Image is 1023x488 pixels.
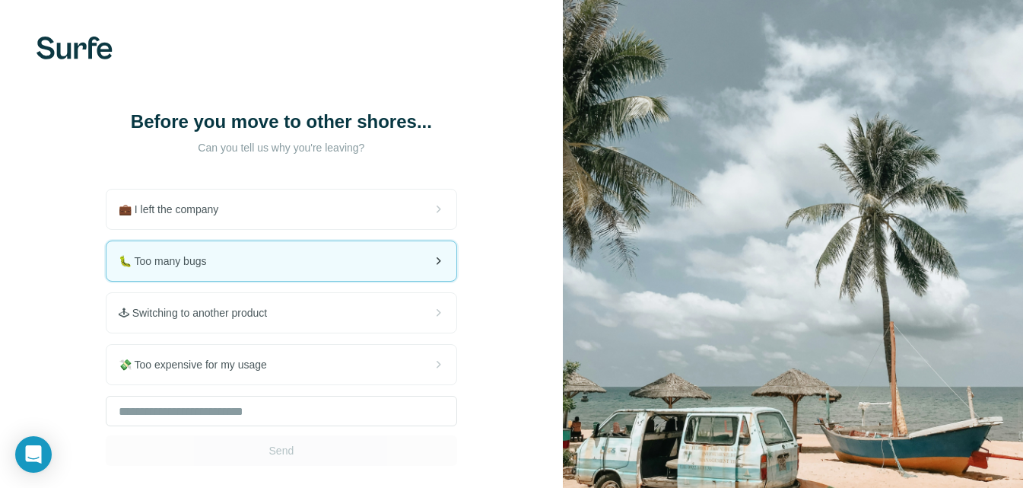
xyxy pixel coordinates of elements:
[119,357,279,372] span: 💸 Too expensive for my usage
[129,140,434,155] p: Can you tell us why you're leaving?
[37,37,113,59] img: Surfe's logo
[119,202,230,217] span: 💼 I left the company
[15,436,52,473] div: Open Intercom Messenger
[119,305,279,321] span: 🕹 Switching to another product
[119,254,219,269] span: 🐛 Too many bugs
[129,110,434,134] h1: Before you move to other shores...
